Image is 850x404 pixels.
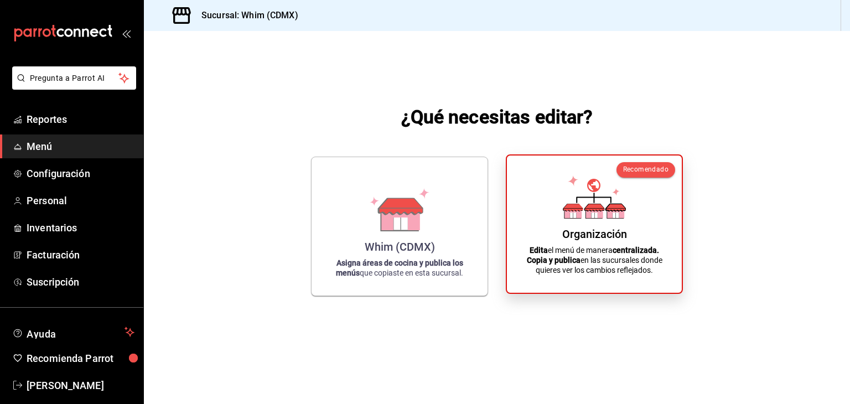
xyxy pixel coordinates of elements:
span: [PERSON_NAME] [27,378,134,393]
button: Pregunta a Parrot AI [12,66,136,90]
span: Suscripción [27,274,134,289]
button: open_drawer_menu [122,29,131,38]
span: Facturación [27,247,134,262]
a: Pregunta a Parrot AI [8,80,136,92]
span: Reportes [27,112,134,127]
p: el menú de manera en las sucursales donde quieres ver los cambios reflejados. [520,245,668,275]
h1: ¿Qué necesitas editar? [401,103,593,130]
span: Personal [27,193,134,208]
div: Whim (CDMX) [365,240,435,253]
span: Recomendado [623,165,668,173]
span: Ayuda [27,325,120,339]
strong: centralizada. [613,246,659,255]
strong: Copia y publica [527,256,581,265]
strong: Asigna áreas de cocina y publica los menús [336,258,463,277]
span: Recomienda Parrot [27,351,134,366]
strong: Edita [530,246,548,255]
span: Menú [27,139,134,154]
span: Configuración [27,166,134,181]
h3: Sucursal: Whim (CDMX) [193,9,298,22]
p: que copiaste en esta sucursal. [325,258,474,278]
span: Inventarios [27,220,134,235]
div: Organización [562,227,627,241]
span: Pregunta a Parrot AI [30,72,119,84]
